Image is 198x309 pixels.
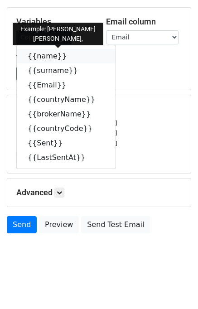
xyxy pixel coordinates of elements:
[16,188,182,198] h5: Advanced
[153,266,198,309] iframe: Chat Widget
[17,92,116,107] a: {{countryName}}
[13,23,103,45] div: Example: [PERSON_NAME] [PERSON_NAME],
[17,107,116,121] a: {{brokerName}}
[17,63,116,78] a: {{surname}}
[17,121,116,136] a: {{countryCode}}
[81,216,150,233] a: Send Test Email
[39,216,79,233] a: Preview
[106,17,182,27] h5: Email column
[7,216,37,233] a: Send
[17,78,116,92] a: {{Email}}
[16,140,117,147] small: [EMAIL_ADDRESS][DOMAIN_NAME]
[16,120,117,126] small: [EMAIL_ADDRESS][DOMAIN_NAME]
[17,150,116,165] a: {{LastSentAt}}
[16,130,117,136] small: [EMAIL_ADDRESS][DOMAIN_NAME]
[17,136,116,150] a: {{Sent}}
[16,17,92,27] h5: Variables
[17,49,116,63] a: {{name}}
